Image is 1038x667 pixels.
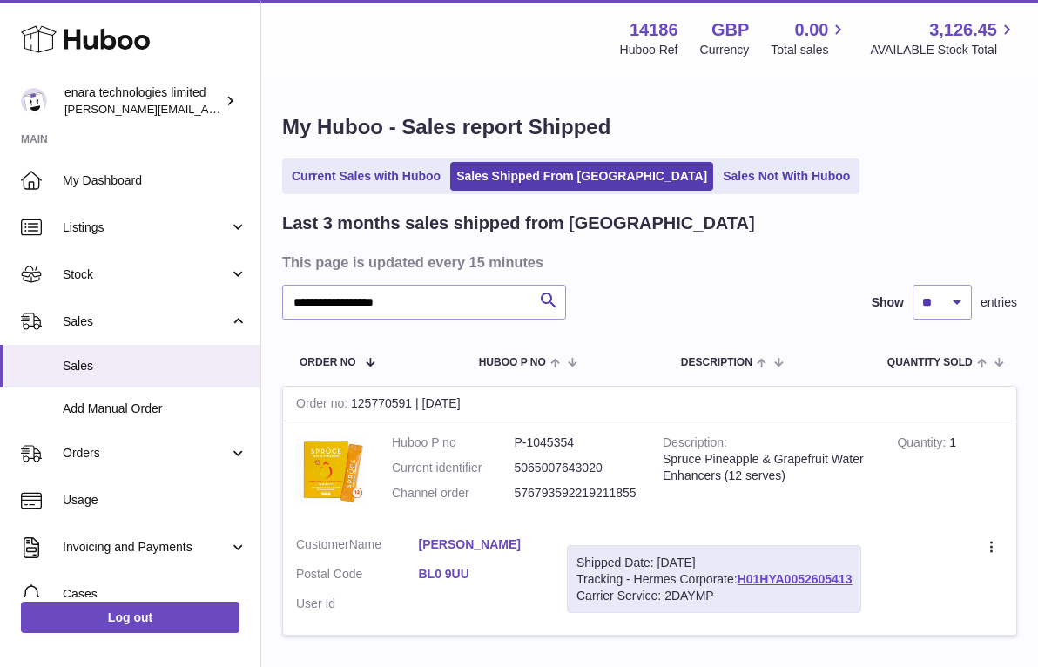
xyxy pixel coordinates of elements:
[515,460,637,476] dd: 5065007643020
[870,18,1017,58] a: 3,126.45 AVAILABLE Stock Total
[296,596,419,612] dt: User Id
[630,18,678,42] strong: 14186
[576,588,852,604] div: Carrier Service: 2DAYMP
[63,219,229,236] span: Listings
[711,18,749,42] strong: GBP
[296,566,419,587] dt: Postal Code
[392,485,515,502] dt: Channel order
[63,492,247,509] span: Usage
[282,113,1017,141] h1: My Huboo - Sales report Shipped
[296,536,419,557] dt: Name
[738,572,853,586] a: H01HYA0052605413
[771,42,848,58] span: Total sales
[296,435,366,504] img: 1747668863.jpeg
[717,162,856,191] a: Sales Not With Huboo
[63,586,247,603] span: Cases
[576,555,852,571] div: Shipped Date: [DATE]
[21,88,47,114] img: Dee@enara.co
[392,435,515,451] dt: Huboo P no
[795,18,829,42] span: 0.00
[63,401,247,417] span: Add Manual Order
[63,539,229,556] span: Invoicing and Payments
[870,42,1017,58] span: AVAILABLE Stock Total
[887,357,973,368] span: Quantity Sold
[771,18,848,58] a: 0.00 Total sales
[897,435,949,454] strong: Quantity
[283,387,1016,421] div: 125770591 | [DATE]
[872,294,904,311] label: Show
[63,266,229,283] span: Stock
[63,445,229,462] span: Orders
[296,396,351,414] strong: Order no
[64,102,349,116] span: [PERSON_NAME][EMAIL_ADDRESS][DOMAIN_NAME]
[620,42,678,58] div: Huboo Ref
[392,460,515,476] dt: Current identifier
[282,253,1013,272] h3: This page is updated every 15 minutes
[700,42,750,58] div: Currency
[663,435,727,454] strong: Description
[515,435,637,451] dd: P-1045354
[63,358,247,374] span: Sales
[681,357,752,368] span: Description
[63,172,247,189] span: My Dashboard
[419,566,542,583] a: BL0 9UU
[419,536,542,553] a: [PERSON_NAME]
[300,357,356,368] span: Order No
[286,162,447,191] a: Current Sales with Huboo
[981,294,1017,311] span: entries
[450,162,713,191] a: Sales Shipped From [GEOGRAPHIC_DATA]
[296,537,349,551] span: Customer
[929,18,997,42] span: 3,126.45
[64,84,221,118] div: enara technologies limited
[515,485,637,502] dd: 576793592219211855
[282,212,755,235] h2: Last 3 months sales shipped from [GEOGRAPHIC_DATA]
[63,313,229,330] span: Sales
[567,545,861,614] div: Tracking - Hermes Corporate:
[21,602,239,633] a: Log out
[884,421,1016,523] td: 1
[479,357,546,368] span: Huboo P no
[663,451,871,484] div: Spruce Pineapple & Grapefruit Water Enhancers (12 serves)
